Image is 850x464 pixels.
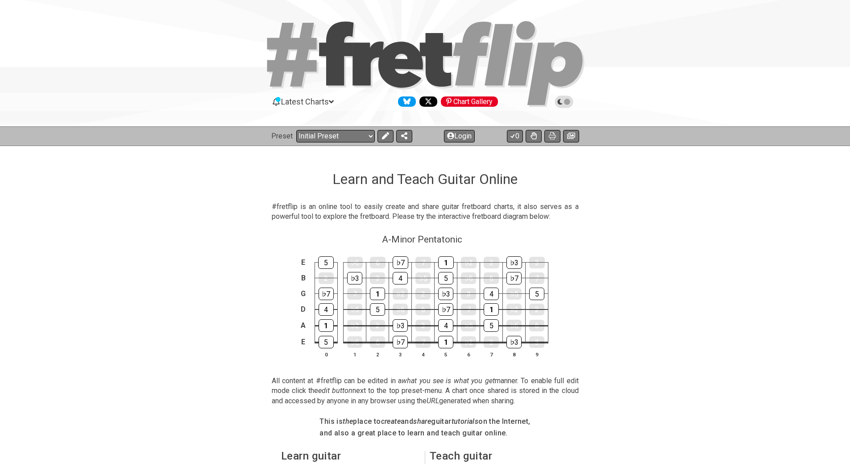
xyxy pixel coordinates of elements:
div: ♭6 [506,320,522,331]
button: Share Preset [396,130,412,142]
div: 2 [370,320,385,331]
button: Login [444,130,475,142]
div: 6 [370,257,386,268]
th: 9 [526,350,548,359]
em: URL [427,397,439,405]
em: edit button [318,386,352,395]
div: ♭3 [438,288,453,300]
button: Toggle Dexterity for all fretkits [526,130,542,142]
div: 3 [529,336,544,348]
div: 1 [370,288,385,300]
div: 4 [484,288,499,300]
div: 5 [438,272,453,284]
td: D [298,301,309,318]
div: 2 [415,288,431,300]
div: ♭6 [347,257,363,268]
td: G [298,286,309,301]
div: 7 [461,304,476,315]
div: 5 [529,288,544,300]
em: what you see is what you get [402,376,495,385]
div: 7 [529,272,544,284]
button: Print [544,130,560,142]
div: ♭7 [393,256,408,269]
div: 2 [319,272,334,284]
div: ♭5 [347,304,362,315]
h4: This is place to and guitar on the Internet, [319,417,530,426]
div: 1 [438,336,453,348]
div: 3 [415,320,431,331]
p: All content at #fretflip can be edited in a manner. To enable full edit mode click the next to th... [272,376,579,406]
div: 5 [318,256,334,269]
select: Preset [296,130,375,142]
div: 4 [438,319,453,332]
th: 7 [480,350,503,359]
th: 6 [457,350,480,359]
h2: Teach guitar [430,451,569,461]
th: 5 [435,350,457,359]
div: ♭2 [461,336,476,348]
a: Follow #fretflip at Bluesky [394,96,416,107]
div: ♭2 [393,288,408,300]
div: 5 [370,303,385,316]
div: ♭2 [461,257,477,268]
span: Latest Charts [281,97,329,106]
div: 5 [319,336,334,348]
div: 3 [529,257,545,268]
div: 6 [415,304,431,315]
div: ♭6 [393,304,408,315]
th: 4 [412,350,435,359]
span: Preset [271,132,293,140]
div: 1 [484,303,499,316]
td: B [298,270,309,286]
div: ♭6 [461,272,476,284]
h1: Learn and Teach Guitar Online [332,171,518,188]
button: Create image [563,130,579,142]
td: A [298,317,309,334]
div: 4 [319,303,334,316]
a: Follow #fretflip at X [416,96,437,107]
div: ♭3 [506,336,522,348]
div: 2 [529,304,544,315]
div: 1 [438,256,454,269]
td: E [298,334,309,351]
div: ♭2 [347,320,362,331]
button: 0 [507,130,523,142]
div: 7 [347,288,362,300]
div: 6 [370,336,385,348]
div: 5 [484,319,499,332]
div: 6 [529,320,544,331]
th: 1 [344,350,366,359]
th: 0 [315,350,337,359]
div: 7 [415,257,431,268]
em: the [343,417,353,426]
h4: and also a great place to learn and teach guitar online. [319,428,530,438]
th: 8 [503,350,526,359]
span: Toggle light / dark theme [559,98,569,106]
h2: Learn guitar [281,451,421,461]
p: #fretflip is an online tool to easily create and share guitar fretboard charts, it also serves as... [272,202,579,222]
button: Edit Preset [377,130,394,142]
a: #fretflip at Pinterest [437,96,498,107]
div: 7 [415,336,431,348]
div: ♭3 [393,319,408,332]
div: 3 [461,288,476,300]
div: 6 [484,272,499,284]
div: ♭5 [461,320,476,331]
div: 4 [393,272,408,284]
div: ♭3 [347,272,362,284]
div: ♭3 [506,256,522,269]
div: 2 [484,336,499,348]
div: ♭7 [438,303,453,316]
span: A - Minor Pentatonic [382,234,462,245]
em: share [413,417,431,426]
div: ♭5 [415,272,431,284]
div: 2 [484,257,499,268]
th: 2 [366,350,389,359]
div: 1 [319,319,334,332]
div: 3 [370,272,385,284]
div: ♭7 [506,272,522,284]
div: ♭7 [393,336,408,348]
div: ♭6 [347,336,362,348]
em: tutorials [452,417,479,426]
div: ♭5 [506,288,522,300]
